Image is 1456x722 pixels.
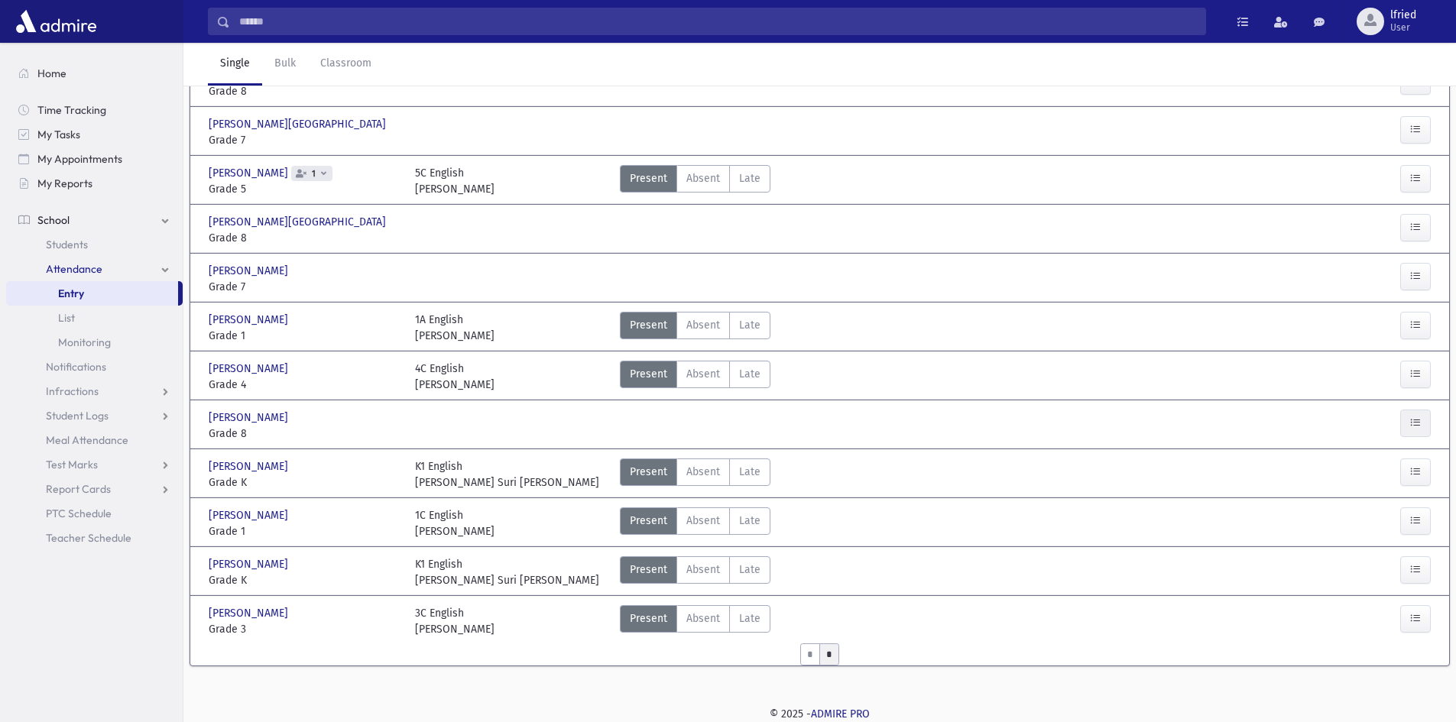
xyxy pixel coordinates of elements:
[37,152,122,166] span: My Appointments
[415,605,495,637] div: 3C English [PERSON_NAME]
[12,6,100,37] img: AdmirePro
[58,311,75,325] span: List
[6,281,178,306] a: Entry
[739,317,760,333] span: Late
[6,147,183,171] a: My Appointments
[6,61,183,86] a: Home
[262,43,308,86] a: Bulk
[686,513,720,529] span: Absent
[209,279,400,295] span: Grade 7
[46,531,131,545] span: Teacher Schedule
[208,706,1432,722] div: © 2025 -
[620,507,770,539] div: AttTypes
[620,556,770,588] div: AttTypes
[209,230,400,246] span: Grade 8
[46,482,111,496] span: Report Cards
[209,83,400,99] span: Grade 8
[6,122,183,147] a: My Tasks
[415,312,495,344] div: 1A English [PERSON_NAME]
[415,458,599,491] div: K1 English [PERSON_NAME] Suri [PERSON_NAME]
[46,507,112,520] span: PTC Schedule
[209,605,291,621] span: [PERSON_NAME]
[6,526,183,550] a: Teacher Schedule
[620,605,770,637] div: AttTypes
[6,232,183,257] a: Students
[1390,21,1416,34] span: User
[46,384,99,398] span: Infractions
[309,169,319,179] span: 1
[209,621,400,637] span: Grade 3
[415,361,495,393] div: 4C English [PERSON_NAME]
[630,513,667,529] span: Present
[630,170,667,186] span: Present
[209,214,389,230] span: [PERSON_NAME][GEOGRAPHIC_DATA]
[6,171,183,196] a: My Reports
[37,66,66,80] span: Home
[209,507,291,523] span: [PERSON_NAME]
[209,116,389,132] span: [PERSON_NAME][GEOGRAPHIC_DATA]
[209,263,291,279] span: [PERSON_NAME]
[308,43,384,86] a: Classroom
[739,170,760,186] span: Late
[739,610,760,626] span: Late
[686,562,720,578] span: Absent
[620,312,770,344] div: AttTypes
[686,464,720,480] span: Absent
[630,366,667,382] span: Present
[6,257,183,281] a: Attendance
[58,287,84,300] span: Entry
[6,330,183,355] a: Monitoring
[415,556,599,588] div: K1 English [PERSON_NAME] Suri [PERSON_NAME]
[209,377,400,393] span: Grade 4
[6,208,183,232] a: School
[739,513,760,529] span: Late
[6,98,183,122] a: Time Tracking
[630,562,667,578] span: Present
[415,165,495,197] div: 5C English [PERSON_NAME]
[37,128,80,141] span: My Tasks
[46,262,102,276] span: Attendance
[209,132,400,148] span: Grade 7
[209,523,400,539] span: Grade 1
[6,355,183,379] a: Notifications
[209,474,400,491] span: Grade K
[6,477,183,501] a: Report Cards
[6,428,183,452] a: Meal Attendance
[209,426,400,442] span: Grade 8
[208,43,262,86] a: Single
[230,8,1205,35] input: Search
[620,165,770,197] div: AttTypes
[46,360,106,374] span: Notifications
[686,170,720,186] span: Absent
[209,458,291,474] span: [PERSON_NAME]
[6,452,183,477] a: Test Marks
[209,410,291,426] span: [PERSON_NAME]
[686,366,720,382] span: Absent
[739,366,760,382] span: Late
[686,610,720,626] span: Absent
[415,507,495,539] div: 1C English [PERSON_NAME]
[209,361,291,377] span: [PERSON_NAME]
[630,610,667,626] span: Present
[6,403,183,428] a: Student Logs
[209,181,400,197] span: Grade 5
[58,335,111,349] span: Monitoring
[209,165,291,181] span: [PERSON_NAME]
[209,328,400,344] span: Grade 1
[630,464,667,480] span: Present
[6,501,183,526] a: PTC Schedule
[37,103,106,117] span: Time Tracking
[620,361,770,393] div: AttTypes
[1390,9,1416,21] span: lfried
[630,317,667,333] span: Present
[37,176,92,190] span: My Reports
[620,458,770,491] div: AttTypes
[6,306,183,330] a: List
[686,317,720,333] span: Absent
[209,556,291,572] span: [PERSON_NAME]
[209,572,400,588] span: Grade K
[6,379,183,403] a: Infractions
[209,312,291,328] span: [PERSON_NAME]
[46,458,98,471] span: Test Marks
[46,409,109,423] span: Student Logs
